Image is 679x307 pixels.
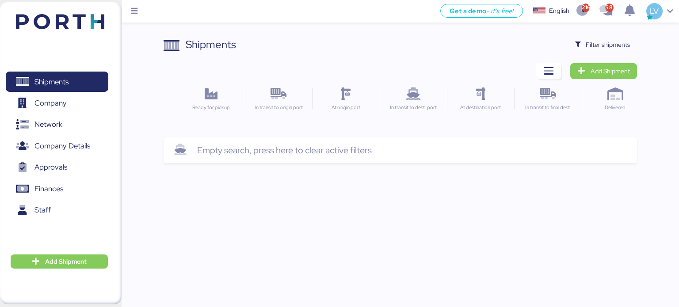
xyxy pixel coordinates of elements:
button: Filter shipments [568,37,637,53]
span: Company [34,97,67,110]
div: At origin port [316,104,375,111]
div: In transit to origin port [249,104,308,111]
span: Filter shipments [586,39,630,50]
a: Network [6,114,108,135]
span: Staff [34,204,51,216]
button: Add Shipment [11,254,108,269]
span: LV [650,5,659,17]
span: Shipments [34,76,69,88]
a: Company [6,93,108,114]
a: Add Shipment [570,63,637,79]
a: Staff [6,200,108,220]
div: In transit to dest. port [384,104,443,111]
div: Ready for pickup [181,104,241,111]
span: Add Shipment [591,66,630,76]
div: Shipments [186,37,236,53]
a: Finances [6,179,108,199]
span: Add Shipment [45,256,87,267]
div: Delivered [586,104,645,111]
div: At destination port [451,104,510,111]
div: In transit to final dest. [518,104,577,111]
div: English [549,6,569,15]
span: Company Details [34,140,90,152]
span: Empty search, press here to clear active filters [197,146,372,155]
span: Approvals [34,161,67,174]
a: Approvals [6,157,108,178]
span: Finances [34,182,63,195]
button: Menu [127,4,142,19]
a: Company Details [6,136,108,156]
span: Network [34,118,62,131]
a: Shipments [6,72,108,92]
